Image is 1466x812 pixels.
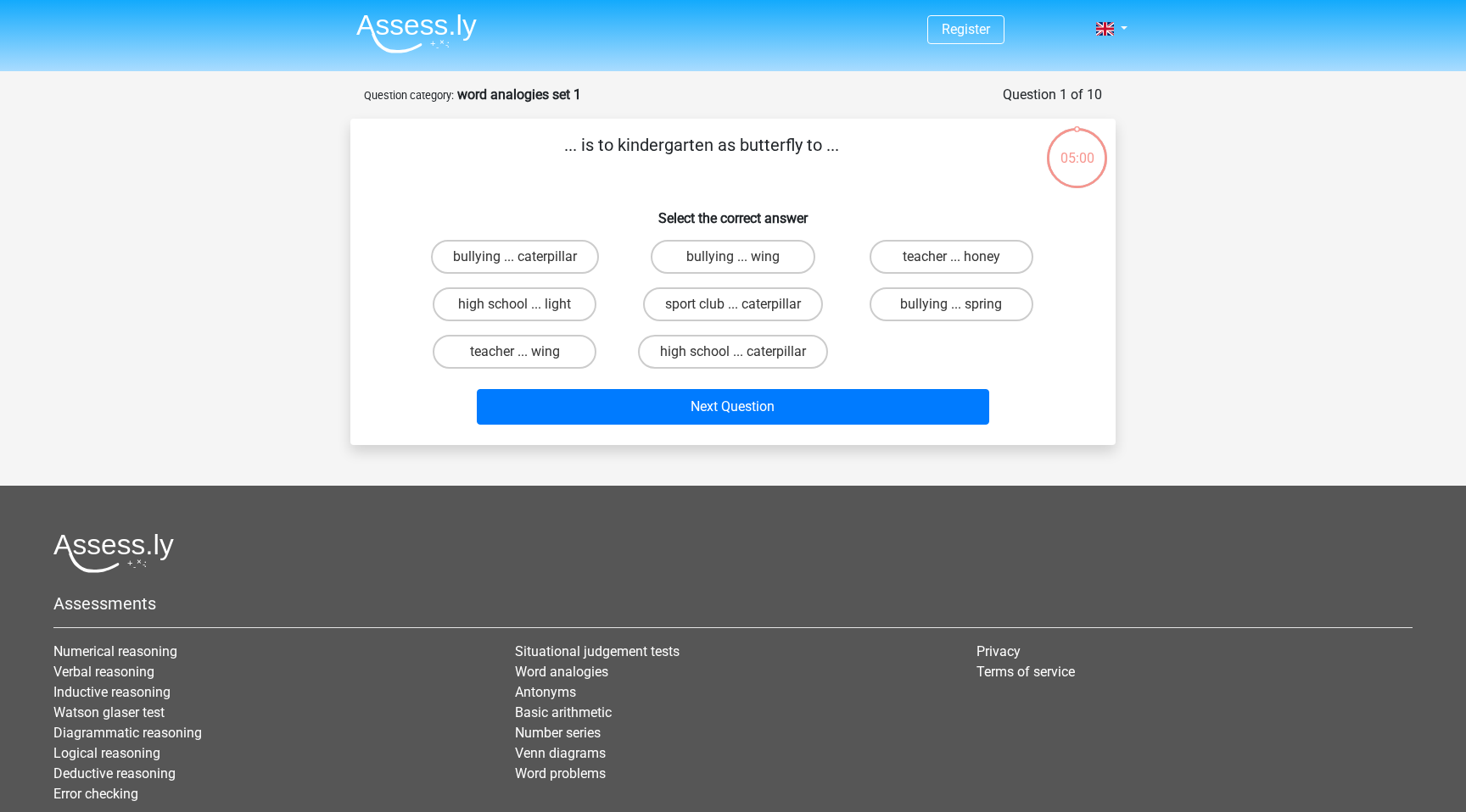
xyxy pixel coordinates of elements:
a: Antonyms [515,684,576,700]
a: Diagrammatic reasoning [53,725,202,741]
a: Inductive reasoning [53,684,171,700]
a: Verbal reasoning [53,664,154,680]
a: Terms of service [976,664,1075,680]
a: Situational judgement tests [515,643,680,659]
h6: Select the correct answer [378,197,1088,226]
label: sport club ... caterpillar [643,287,823,321]
a: Deductive reasoning [53,765,176,781]
label: teacher ... wing [433,335,596,369]
div: Question 1 of 10 [1003,85,1102,105]
label: high school ... caterpillar [638,335,828,369]
a: Logical reasoning [53,745,160,761]
small: Question category: [364,89,454,102]
button: Next Question [477,389,990,425]
a: Venn diagrams [515,745,606,761]
a: Number series [515,725,601,741]
label: teacher ... honey [870,240,1033,274]
a: Word problems [515,765,606,781]
a: Privacy [976,643,1021,659]
a: Basic arithmetic [515,704,612,720]
img: Assessly [356,14,477,53]
a: Register [942,21,990,37]
p: ... is to kindergarten as butterfly to ... [378,132,1025,183]
h5: Assessments [53,593,1413,614]
a: Error checking [53,786,138,802]
strong: word analogies set 1 [457,86,581,103]
label: high school ... light [433,287,596,321]
label: bullying ... caterpillar [431,240,599,274]
img: Assessly logo [53,533,174,573]
a: Watson glaser test [53,704,165,720]
label: bullying ... wing [651,240,814,274]
a: Numerical reasoning [53,643,177,659]
a: Word analogies [515,664,608,680]
div: 05:00 [1045,126,1109,169]
label: bullying ... spring [870,287,1033,321]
